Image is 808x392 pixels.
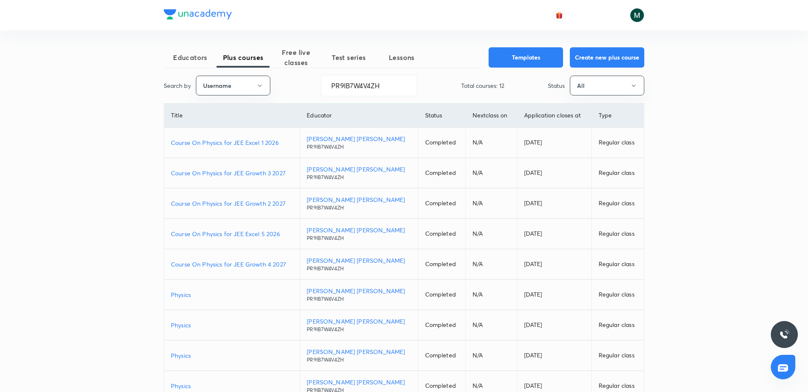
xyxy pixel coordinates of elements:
[307,356,411,364] p: PR9IB7W4V4ZH
[465,158,517,188] td: N/A
[307,174,411,181] p: PR9IB7W4V4ZH
[591,280,644,310] td: Regular class
[164,81,191,90] p: Search by
[217,52,269,63] span: Plus courses
[171,199,293,208] a: Course On Physics for JEE Growth 2 2027
[517,158,591,188] td: [DATE]
[465,103,517,128] th: Next class on
[465,128,517,158] td: N/A
[300,103,418,128] th: Educator
[517,128,591,158] td: [DATE]
[552,8,566,22] button: avatar
[307,134,411,151] a: [PERSON_NAME] [PERSON_NAME]PR9IB7W4V4ZH
[591,340,644,371] td: Regular class
[418,340,465,371] td: Completed
[164,52,217,63] span: Educators
[307,326,411,333] p: PR9IB7W4V4ZH
[630,8,644,22] img: Milind Shahare
[418,128,465,158] td: Completed
[489,47,563,68] button: Templates
[307,195,411,204] p: [PERSON_NAME] [PERSON_NAME]
[307,143,411,151] p: PR9IB7W4V4ZH
[517,340,591,371] td: [DATE]
[517,310,591,340] td: [DATE]
[779,329,789,340] img: ttu
[570,47,644,68] button: Create new plus course
[307,317,411,326] p: [PERSON_NAME] [PERSON_NAME]
[555,11,563,19] img: avatar
[164,9,232,22] a: Company Logo
[465,340,517,371] td: N/A
[465,249,517,280] td: N/A
[517,103,591,128] th: Application closes at
[465,280,517,310] td: N/A
[517,219,591,249] td: [DATE]
[171,229,293,238] a: Course On Physics for JEE Excel 5 2026
[269,47,322,68] span: Free live classes
[418,188,465,219] td: Completed
[307,295,411,303] p: PR9IB7W4V4ZH
[548,81,565,90] p: Status
[418,103,465,128] th: Status
[307,256,411,265] p: [PERSON_NAME] [PERSON_NAME]
[171,138,293,147] a: Course On Physics for JEE Excel 1 2026
[171,260,293,269] a: Course On Physics for JEE Growth 4 2027
[591,128,644,158] td: Regular class
[418,158,465,188] td: Completed
[307,165,411,174] p: [PERSON_NAME] [PERSON_NAME]
[307,226,411,234] p: [PERSON_NAME] [PERSON_NAME]
[307,286,411,303] a: [PERSON_NAME] [PERSON_NAME]PR9IB7W4V4ZH
[591,188,644,219] td: Regular class
[307,286,411,295] p: [PERSON_NAME] [PERSON_NAME]
[307,134,411,143] p: [PERSON_NAME] [PERSON_NAME]
[375,52,428,63] span: Lessons
[171,169,293,177] a: Course On Physics for JEE Growth 3 2027
[517,280,591,310] td: [DATE]
[465,188,517,219] td: N/A
[591,310,644,340] td: Regular class
[307,378,411,387] p: [PERSON_NAME] [PERSON_NAME]
[307,204,411,212] p: PR9IB7W4V4ZH
[307,317,411,333] a: [PERSON_NAME] [PERSON_NAME]PR9IB7W4V4ZH
[171,351,293,360] a: Physics
[418,219,465,249] td: Completed
[164,103,300,128] th: Title
[517,188,591,219] td: [DATE]
[418,280,465,310] td: Completed
[307,226,411,242] a: [PERSON_NAME] [PERSON_NAME]PR9IB7W4V4ZH
[591,158,644,188] td: Regular class
[171,381,293,390] a: Physics
[307,256,411,272] a: [PERSON_NAME] [PERSON_NAME]PR9IB7W4V4ZH
[307,195,411,212] a: [PERSON_NAME] [PERSON_NAME]PR9IB7W4V4ZH
[418,249,465,280] td: Completed
[307,165,411,181] a: [PERSON_NAME] [PERSON_NAME]PR9IB7W4V4ZH
[591,219,644,249] td: Regular class
[307,234,411,242] p: PR9IB7W4V4ZH
[307,347,411,356] p: [PERSON_NAME] [PERSON_NAME]
[591,249,644,280] td: Regular class
[307,347,411,364] a: [PERSON_NAME] [PERSON_NAME]PR9IB7W4V4ZH
[307,265,411,272] p: PR9IB7W4V4ZH
[321,75,417,96] input: Search...
[171,321,293,329] a: Physics
[465,310,517,340] td: N/A
[465,219,517,249] td: N/A
[461,81,504,90] p: Total courses: 12
[322,52,375,63] span: Test series
[517,249,591,280] td: [DATE]
[591,103,644,128] th: Type
[196,76,270,95] button: Username
[570,76,644,95] button: All
[171,290,293,299] a: Physics
[418,310,465,340] td: Completed
[164,9,232,19] img: Company Logo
